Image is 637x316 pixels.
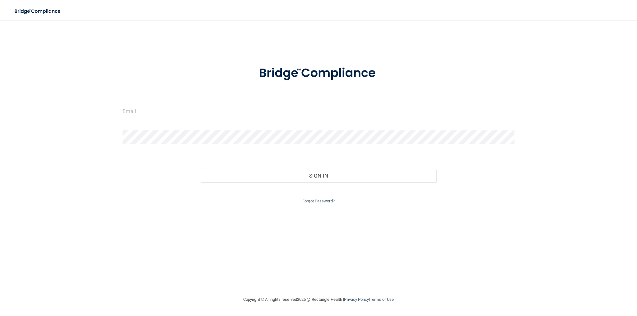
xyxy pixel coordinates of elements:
[344,297,369,302] a: Privacy Policy
[302,199,335,203] a: Forgot Password?
[201,169,436,183] button: Sign In
[370,297,394,302] a: Terms of Use
[205,290,432,309] div: Copyright © All rights reserved 2025 @ Rectangle Health | |
[246,57,391,89] img: bridge_compliance_login_screen.278c3ca4.svg
[123,104,514,118] input: Email
[9,5,67,18] img: bridge_compliance_login_screen.278c3ca4.svg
